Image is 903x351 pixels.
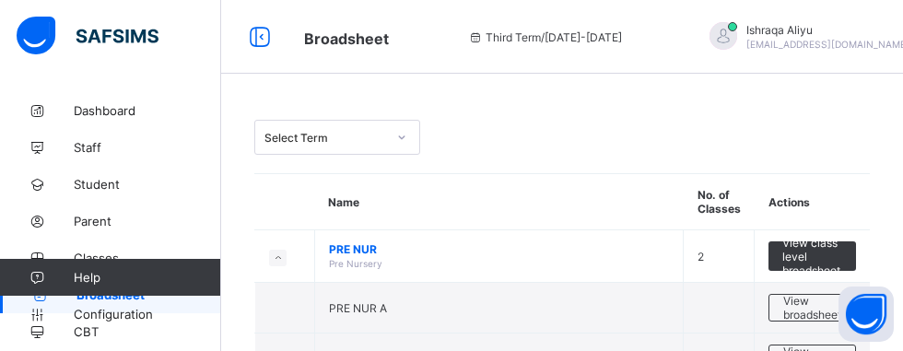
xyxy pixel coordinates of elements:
[838,287,894,342] button: Open asap
[467,30,622,44] span: session/term information
[684,174,755,230] th: No. of Classes
[755,174,871,230] th: Actions
[698,250,704,263] span: 2
[74,214,221,228] span: Parent
[17,17,158,55] img: safsims
[264,131,386,145] div: Select Term
[314,174,684,230] th: Name
[782,236,842,277] span: View class level broadsheet
[74,251,221,265] span: Classes
[74,140,221,155] span: Staff
[329,301,387,315] span: PRE NUR A
[74,177,221,192] span: Student
[74,270,220,285] span: Help
[74,103,221,118] span: Dashboard
[74,307,220,322] span: Configuration
[304,29,389,48] span: Broadsheet
[329,242,670,256] span: PRE NUR
[768,241,856,255] a: View class level broadsheet
[329,258,382,269] span: Pre Nursery
[768,294,856,308] a: View broadsheet
[783,294,841,322] span: View broadsheet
